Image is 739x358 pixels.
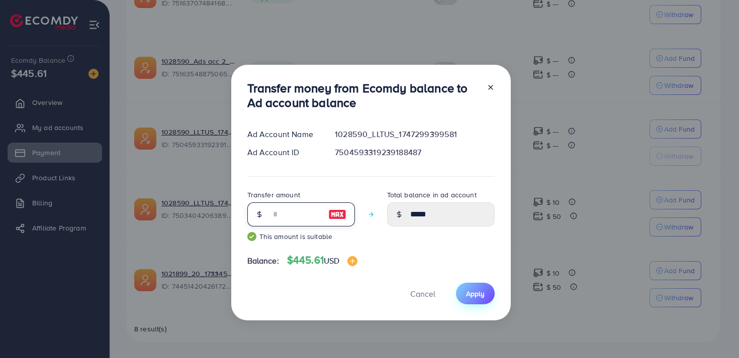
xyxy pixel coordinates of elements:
[324,255,339,266] span: USD
[328,208,346,220] img: image
[410,288,435,299] span: Cancel
[456,283,495,304] button: Apply
[239,147,327,158] div: Ad Account ID
[247,255,279,267] span: Balance:
[247,190,300,200] label: Transfer amount
[347,256,357,266] img: image
[327,147,502,158] div: 7504593319239188487
[247,232,256,241] img: guide
[239,129,327,140] div: Ad Account Name
[247,81,479,110] h3: Transfer money from Ecomdy balance to Ad account balance
[696,313,731,350] iframe: Chat
[398,283,448,304] button: Cancel
[387,190,477,200] label: Total balance in ad account
[466,289,485,299] span: Apply
[327,129,502,140] div: 1028590_LLTUS_1747299399581
[287,254,358,267] h4: $445.61
[247,231,355,242] small: This amount is suitable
